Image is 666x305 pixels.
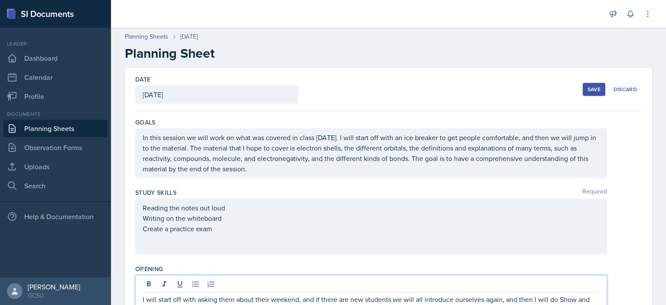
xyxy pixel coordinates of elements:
span: Required [582,188,607,197]
div: Save [588,86,601,93]
a: Observation Forms [3,139,108,156]
label: Goals [135,118,156,127]
a: Planning Sheets [3,120,108,137]
label: Opening [135,265,163,273]
button: Save [583,83,605,96]
button: Discard [609,83,642,96]
p: In this session we will work on what was covered in class [DATE]. I will start off with an ice br... [143,132,600,174]
div: Documents [3,110,108,118]
div: Help & Documentation [3,208,108,225]
label: Study Skills [135,188,176,197]
p: Writing on the whiteboard [143,213,600,223]
div: GCSU [28,291,80,300]
p: Reading the notes out loud [143,203,600,213]
h2: Planning Sheet [125,46,652,61]
a: Planning Sheets [125,32,168,41]
a: Calendar [3,69,108,86]
a: Search [3,177,108,194]
label: Date [135,75,150,84]
a: Dashboard [3,49,108,67]
p: Create a practice exam [143,223,600,234]
div: [PERSON_NAME] [28,282,80,291]
div: Discard [614,86,637,93]
div: Leader [3,40,108,48]
a: Uploads [3,158,108,175]
div: [DATE] [180,32,198,41]
a: Profile [3,88,108,105]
